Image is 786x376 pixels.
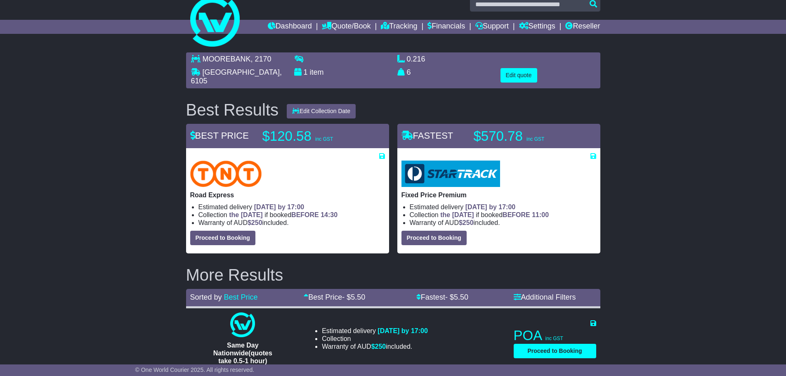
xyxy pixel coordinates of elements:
p: Fixed Price Premium [401,191,596,199]
span: 250 [375,343,386,350]
li: Estimated delivery [198,203,385,211]
span: [DATE] by 17:00 [378,327,428,334]
span: inc GST [315,136,333,142]
span: item [310,68,324,76]
span: , 2170 [251,55,271,63]
button: Edit quote [500,68,537,83]
li: Estimated delivery [410,203,596,211]
span: BEST PRICE [190,130,249,141]
p: $570.78 [474,128,577,144]
span: [GEOGRAPHIC_DATA] [203,68,280,76]
li: Warranty of AUD included. [198,219,385,227]
img: StarTrack: Fixed Price Premium [401,161,500,187]
li: Collection [410,211,596,219]
span: 5.50 [351,293,365,301]
button: Edit Collection Date [287,104,356,118]
span: - $ [445,293,468,301]
button: Proceed to Booking [514,344,596,358]
p: Road Express [190,191,385,199]
a: Dashboard [268,20,312,34]
a: Best Price [224,293,258,301]
span: if booked [440,211,549,218]
span: inc GST [545,336,563,341]
span: $ [371,343,386,350]
span: FASTEST [401,130,453,141]
li: Collection [322,335,428,343]
a: Quote/Book [322,20,371,34]
li: Warranty of AUD included. [410,219,596,227]
li: Estimated delivery [322,327,428,335]
span: [DATE] by 17:00 [465,203,516,210]
li: Warranty of AUD included. [322,343,428,350]
a: Settings [519,20,555,34]
h2: More Results [186,266,600,284]
span: 250 [463,219,474,226]
div: Best Results [182,101,283,119]
span: 14:30 [321,211,338,218]
span: , 6105 [191,68,282,85]
a: Tracking [381,20,417,34]
span: 0.216 [407,55,425,63]
button: Proceed to Booking [401,231,467,245]
span: the [DATE] [440,211,474,218]
button: Proceed to Booking [190,231,255,245]
span: [DATE] by 17:00 [254,203,304,210]
span: BEFORE [503,211,530,218]
a: Best Price- $5.50 [304,293,365,301]
li: Collection [198,211,385,219]
span: 1 [304,68,308,76]
span: 250 [251,219,262,226]
span: BEFORE [291,211,319,218]
p: POA [514,327,596,344]
a: Fastest- $5.50 [416,293,468,301]
p: $120.58 [262,128,366,144]
a: Reseller [565,20,600,34]
span: Sorted by [190,293,222,301]
img: One World Courier: Same Day Nationwide(quotes take 0.5-1 hour) [230,312,255,337]
span: if booked [229,211,338,218]
a: Support [475,20,509,34]
span: 11:00 [532,211,549,218]
span: Same Day Nationwide(quotes take 0.5-1 hour) [213,342,272,364]
a: Additional Filters [514,293,576,301]
span: inc GST [526,136,544,142]
span: - $ [342,293,365,301]
span: $ [248,219,262,226]
span: MOOREBANK [203,55,251,63]
span: © One World Courier 2025. All rights reserved. [135,367,255,373]
span: $ [459,219,474,226]
span: 5.50 [454,293,468,301]
a: Financials [427,20,465,34]
span: the [DATE] [229,211,262,218]
span: 6 [407,68,411,76]
img: TNT Domestic: Road Express [190,161,262,187]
